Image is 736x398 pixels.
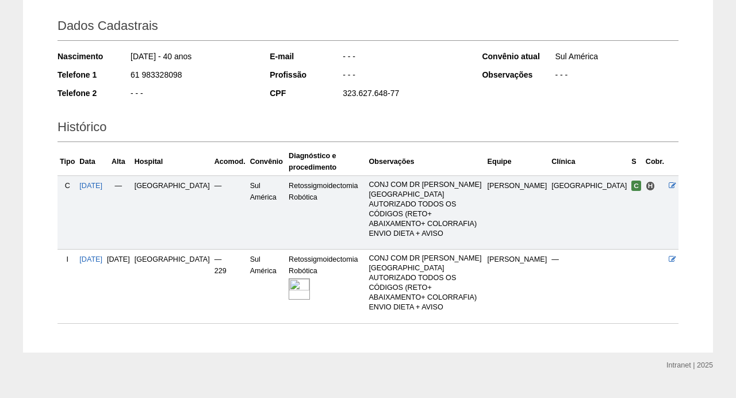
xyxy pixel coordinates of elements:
td: — 229 [212,250,248,323]
td: Retossigmoidectomia Robótica [286,250,366,323]
div: Nascimento [57,51,129,62]
span: Confirmada [631,181,641,191]
th: Cobr. [643,148,666,176]
div: Profissão [270,69,342,81]
th: Convênio [248,148,286,176]
p: CONJ COM DR [PERSON_NAME] [GEOGRAPHIC_DATA] AUTORIZADO TODOS OS CÓDIGOS (RETO+ ABAIXAMENTO+ COLOR... [369,254,482,312]
a: [DATE] [79,182,102,190]
div: E-mail [270,51,342,62]
a: [DATE] [79,255,102,263]
span: [DATE] [107,255,130,263]
h2: Dados Cadastrais [57,14,678,41]
div: Convênio atual [482,51,554,62]
td: Sul América [248,175,286,249]
th: Hospital [132,148,212,176]
td: — [105,175,132,249]
th: Tipo [57,148,77,176]
div: CPF [270,87,342,99]
div: I [60,254,75,265]
th: Data [77,148,105,176]
div: Intranet | 2025 [666,359,713,371]
td: [GEOGRAPHIC_DATA] [132,250,212,323]
th: Acomod. [212,148,248,176]
div: Telefone 2 [57,87,129,99]
td: — [549,250,629,323]
div: Observações [482,69,554,81]
div: C [60,180,75,192]
div: - - - [342,51,466,65]
div: 61 983328098 [129,69,254,83]
td: [PERSON_NAME] [485,250,550,323]
th: S [629,148,643,176]
div: - - - [554,69,678,83]
td: — [212,175,248,249]
th: Clínica [549,148,629,176]
div: 323.627.648-77 [342,87,466,102]
div: - - - [342,69,466,83]
td: Sul América [248,250,286,323]
td: [GEOGRAPHIC_DATA] [132,175,212,249]
span: Hospital [646,181,655,191]
th: Alta [105,148,132,176]
th: Observações [366,148,485,176]
div: - - - [129,87,254,102]
div: Telefone 1 [57,69,129,81]
th: Diagnóstico e procedimento [286,148,366,176]
td: [GEOGRAPHIC_DATA] [549,175,629,249]
div: [DATE] - 40 anos [129,51,254,65]
p: CONJ COM DR [PERSON_NAME] [GEOGRAPHIC_DATA] AUTORIZADO TODOS OS CÓDIGOS (RETO+ ABAIXAMENTO+ COLOR... [369,180,482,239]
td: Retossigmoidectomia Robótica [286,175,366,249]
h2: Histórico [57,116,678,142]
th: Equipe [485,148,550,176]
td: [PERSON_NAME] [485,175,550,249]
div: Sul América [554,51,678,65]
